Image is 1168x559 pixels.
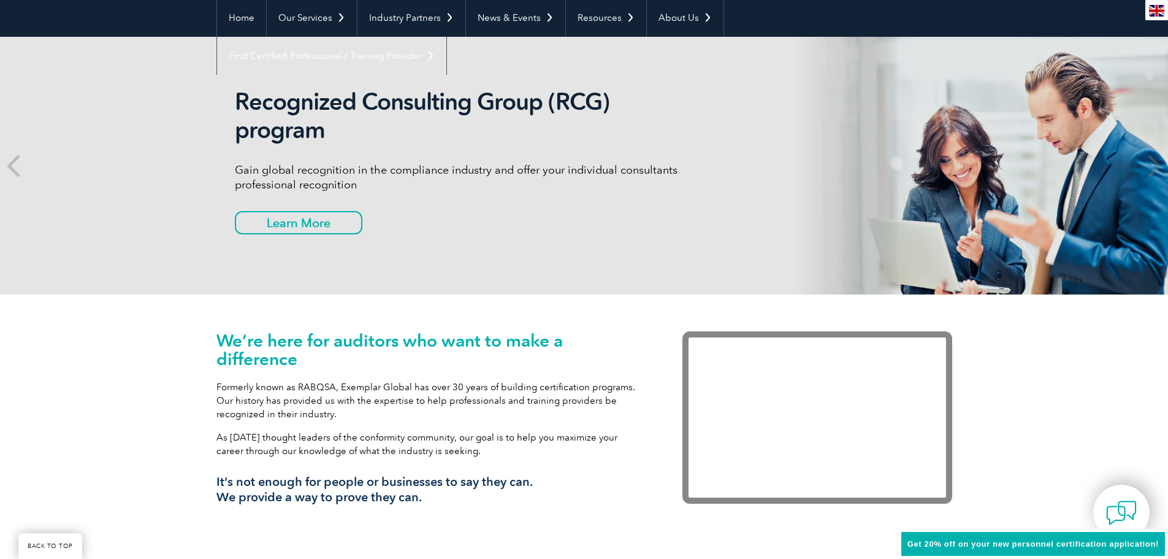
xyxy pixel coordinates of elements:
h3: It’s not enough for people or businesses to say they can. We provide a way to prove they can. [216,474,646,505]
p: Formerly known as RABQSA, Exemplar Global has over 30 years of building certification programs. O... [216,380,646,421]
p: As [DATE] thought leaders of the conformity community, our goal is to help you maximize your care... [216,431,646,458]
a: BACK TO TOP [18,533,82,559]
img: en [1149,5,1164,17]
img: contact-chat.png [1106,498,1137,528]
span: Get 20% off on your new personnel certification application! [907,539,1159,549]
p: Gain global recognition in the compliance industry and offer your individual consultants professi... [235,163,695,192]
h2: Recognized Consulting Group (RCG) program [235,88,695,144]
h1: We’re here for auditors who want to make a difference [216,331,646,368]
a: Learn More [235,211,362,234]
iframe: Exemplar Global: Working together to make a difference [682,331,952,504]
a: Find Certified Professional / Training Provider [217,37,446,75]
